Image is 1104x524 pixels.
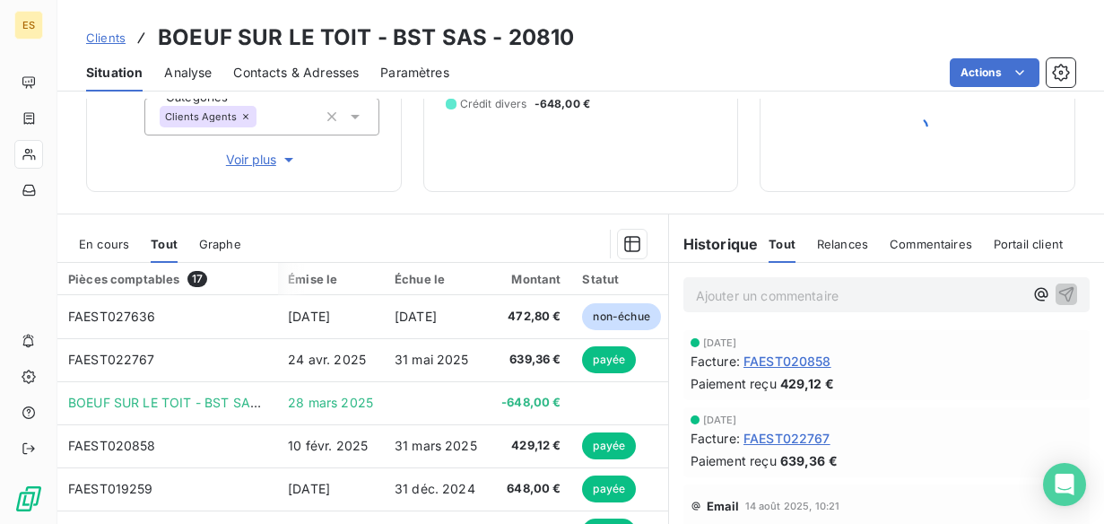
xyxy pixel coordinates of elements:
[144,150,379,170] button: Voir plus
[151,237,178,251] span: Tout
[994,237,1063,251] span: Portail client
[14,485,43,513] img: Logo LeanPay
[707,499,740,513] span: Email
[288,438,368,453] span: 10 févr. 2025
[691,429,740,448] span: Facture :
[395,309,437,324] span: [DATE]
[288,352,366,367] span: 24 avr. 2025
[500,272,561,286] div: Montant
[164,64,212,82] span: Analyse
[395,352,469,367] span: 31 mai 2025
[79,237,129,251] span: En cours
[743,352,831,371] span: FAEST020858
[691,352,740,371] span: Facture :
[288,272,373,286] div: Émise le
[691,451,777,470] span: Paiement reçu
[890,237,972,251] span: Commentaires
[86,31,126,45] span: Clients
[68,309,156,324] span: FAEST027636
[395,481,475,496] span: 31 déc. 2024
[1043,463,1086,506] div: Open Intercom Messenger
[288,395,373,410] span: 28 mars 2025
[582,432,636,459] span: payée
[769,237,795,251] span: Tout
[256,109,271,125] input: Ajouter une valeur
[780,451,838,470] span: 639,36 €
[500,394,561,412] span: -648,00 €
[780,374,834,393] span: 429,12 €
[743,429,830,448] span: FAEST022767
[500,480,561,498] span: 648,00 €
[226,151,298,169] span: Voir plus
[158,22,574,54] h3: BOEUF SUR LE TOIT - BST SAS - 20810
[500,437,561,455] span: 429,12 €
[288,309,330,324] span: [DATE]
[68,352,155,367] span: FAEST022767
[703,415,737,425] span: [DATE]
[233,64,359,82] span: Contacts & Adresses
[288,481,330,496] span: [DATE]
[582,272,664,286] div: Statut
[68,481,153,496] span: FAEST019259
[14,11,43,39] div: ES
[582,303,660,330] span: non-échue
[500,351,561,369] span: 639,36 €
[703,337,737,348] span: [DATE]
[86,64,143,82] span: Situation
[68,271,267,287] div: Pièces comptables
[86,29,126,47] a: Clients
[691,374,777,393] span: Paiement reçu
[68,438,156,453] span: FAEST020858
[950,58,1039,87] button: Actions
[817,237,868,251] span: Relances
[380,64,449,82] span: Paramètres
[68,395,310,410] span: BOEUF SUR LE TOIT - BST SAS doublon
[500,308,561,326] span: 472,80 €
[165,111,237,122] span: Clients Agents
[582,476,636,502] span: payée
[745,501,840,511] span: 14 août 2025, 10:21
[535,96,590,112] span: -648,00 €
[582,346,636,373] span: payée
[187,271,207,287] span: 17
[199,237,241,251] span: Graphe
[669,233,759,255] h6: Historique
[395,438,477,453] span: 31 mars 2025
[395,272,478,286] div: Échue le
[460,96,527,112] span: Crédit divers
